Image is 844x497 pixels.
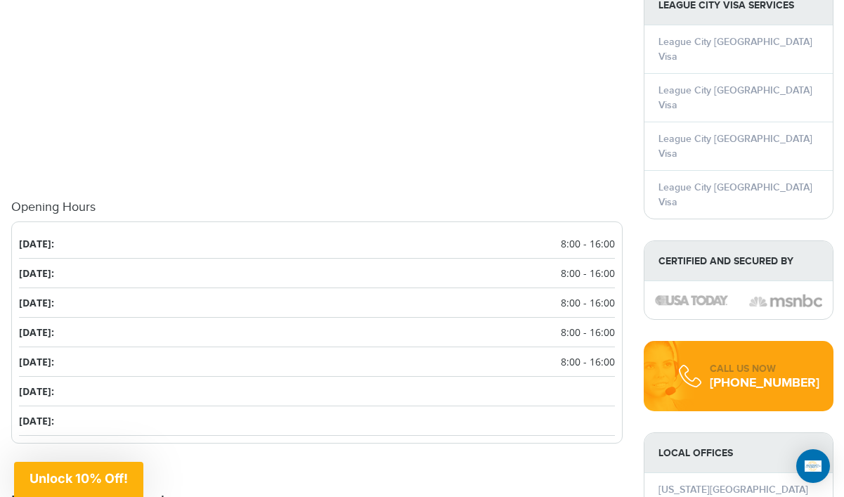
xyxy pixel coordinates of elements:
[19,318,615,347] li: [DATE]:
[644,433,833,473] strong: LOCAL OFFICES
[710,362,819,376] div: CALL US NOW
[796,449,830,483] div: Open Intercom Messenger
[561,295,615,310] span: 8:00 - 16:00
[561,325,615,340] span: 8:00 - 16:00
[655,295,728,305] img: image description
[11,200,623,214] h4: Opening Hours
[658,36,812,63] a: League City [GEOGRAPHIC_DATA] Visa
[658,181,812,208] a: League City [GEOGRAPHIC_DATA] Visa
[14,462,143,497] div: Unlock 10% Off!
[19,229,615,259] li: [DATE]:
[561,354,615,369] span: 8:00 - 16:00
[561,236,615,251] span: 8:00 - 16:00
[644,241,833,281] strong: Certified and Secured by
[561,266,615,280] span: 8:00 - 16:00
[749,292,822,309] img: image description
[19,288,615,318] li: [DATE]:
[710,376,819,390] div: [PHONE_NUMBER]
[19,347,615,377] li: [DATE]:
[658,84,812,111] a: League City [GEOGRAPHIC_DATA] Visa
[19,259,615,288] li: [DATE]:
[19,406,615,436] li: [DATE]:
[658,133,812,160] a: League City [GEOGRAPHIC_DATA] Visa
[30,471,128,486] span: Unlock 10% Off!
[19,377,615,406] li: [DATE]:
